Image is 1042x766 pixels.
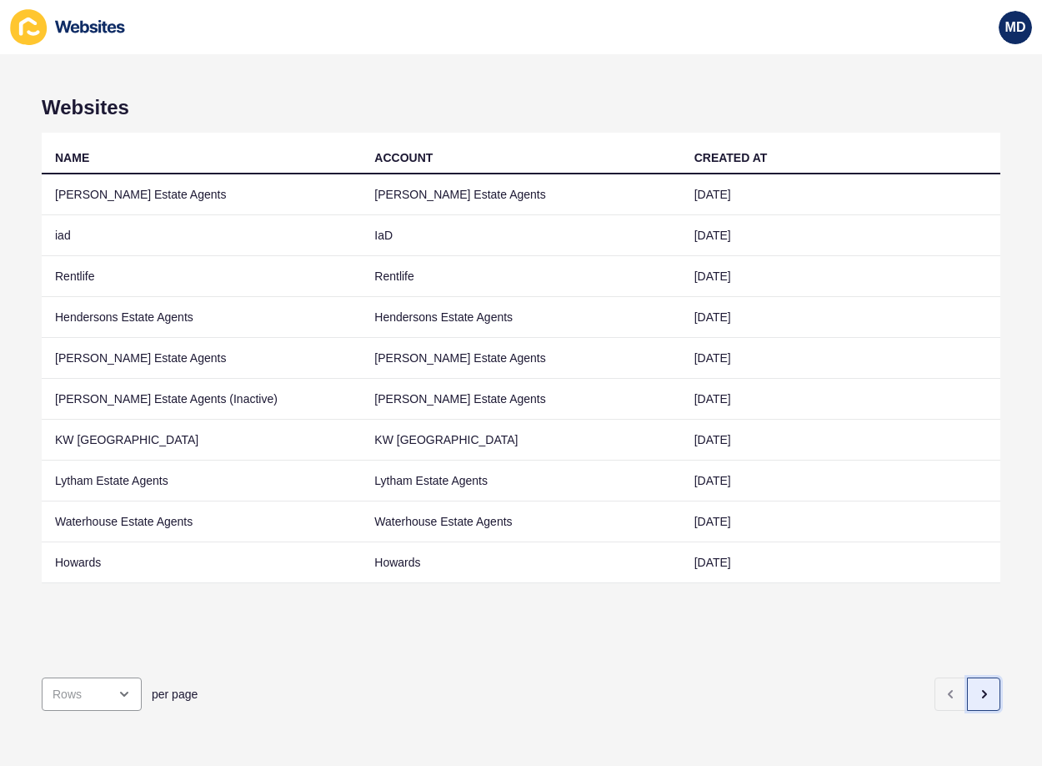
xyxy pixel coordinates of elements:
[361,174,680,215] td: [PERSON_NAME] Estate Agents
[42,379,361,420] td: [PERSON_NAME] Estate Agents (Inactive)
[42,297,361,338] td: Hendersons Estate Agents
[152,686,198,703] span: per page
[681,379,1000,420] td: [DATE]
[1005,19,1026,36] span: MD
[374,149,433,166] div: ACCOUNT
[681,215,1000,256] td: [DATE]
[681,297,1000,338] td: [DATE]
[681,338,1000,379] td: [DATE]
[681,461,1000,501] td: [DATE]
[361,379,680,420] td: [PERSON_NAME] Estate Agents
[361,256,680,297] td: Rentlife
[42,501,361,542] td: Waterhouse Estate Agents
[42,174,361,215] td: [PERSON_NAME] Estate Agents
[42,215,361,256] td: iad
[42,461,361,501] td: Lytham Estate Agents
[42,420,361,461] td: KW [GEOGRAPHIC_DATA]
[55,149,89,166] div: NAME
[681,501,1000,542] td: [DATE]
[361,297,680,338] td: Hendersons Estate Agents
[361,501,680,542] td: Waterhouse Estate Agents
[42,678,142,711] div: open menu
[361,215,680,256] td: IaD
[42,542,361,583] td: Howards
[681,174,1000,215] td: [DATE]
[681,542,1000,583] td: [DATE]
[42,338,361,379] td: [PERSON_NAME] Estate Agents
[361,420,680,461] td: KW [GEOGRAPHIC_DATA]
[42,256,361,297] td: Rentlife
[361,461,680,501] td: Lytham Estate Agents
[681,420,1000,461] td: [DATE]
[361,542,680,583] td: Howards
[694,149,768,166] div: CREATED AT
[681,256,1000,297] td: [DATE]
[42,96,1000,119] h1: Websites
[361,338,680,379] td: [PERSON_NAME] Estate Agents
